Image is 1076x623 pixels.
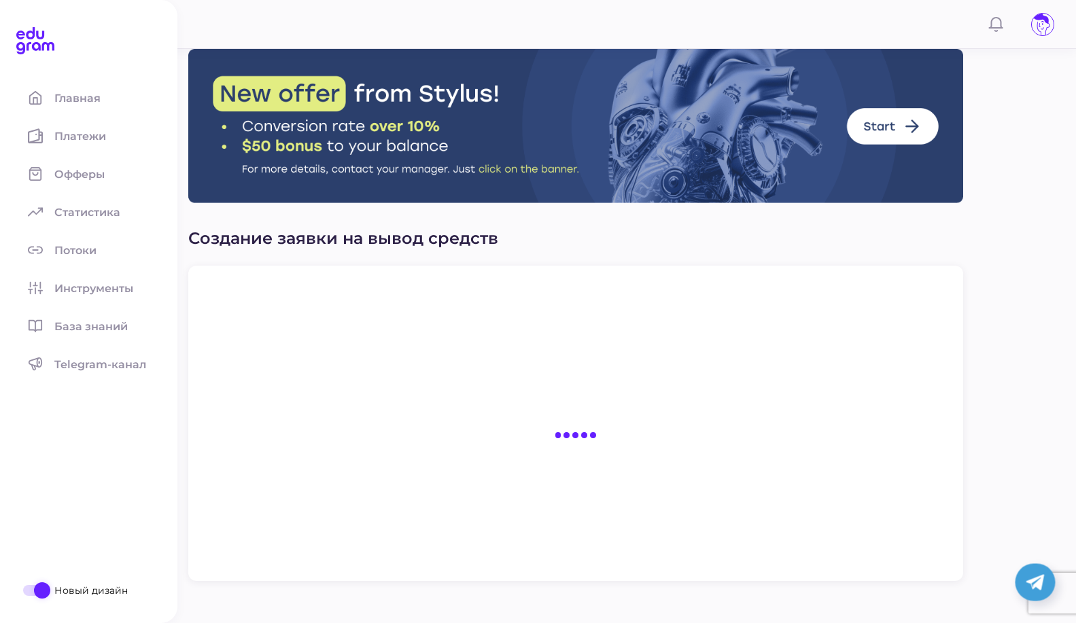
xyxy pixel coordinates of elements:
span: Потоки [54,244,113,257]
span: Офферы [54,168,121,181]
a: Статистика [16,196,161,228]
a: Платежи [16,120,161,152]
span: Новый дизайн [54,584,199,597]
span: Инструменты [54,282,150,295]
a: Главная [16,82,161,114]
span: База знаний [54,320,144,333]
a: Офферы [16,158,161,190]
a: Telegram-канал [16,348,161,380]
span: Платежи [54,130,122,143]
span: Статистика [54,206,137,219]
span: Главная [54,92,117,105]
span: Telegram-канал [54,358,162,371]
img: Stylus Banner [188,49,963,203]
a: Инструменты [16,272,161,304]
p: Создание заявки на вывод средств [188,228,963,249]
a: База знаний [16,310,161,342]
a: Потоки [16,234,161,266]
